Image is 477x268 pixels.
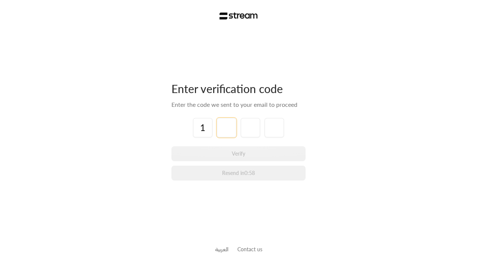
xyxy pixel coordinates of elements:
div: Enter the code we sent to your email to proceed [171,100,306,109]
a: Contact us [237,246,262,252]
img: Stream Logo [219,12,258,20]
div: Enter verification code [171,82,306,96]
a: العربية [215,242,228,256]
